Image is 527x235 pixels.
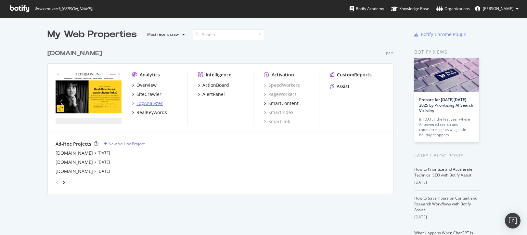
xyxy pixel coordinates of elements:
a: SiteCrawler [132,91,161,98]
div: Botify news [414,48,480,56]
div: angle-right [61,179,66,186]
div: In [DATE], the first year where AI-powered search and commerce agents will guide holiday shoppers… [419,117,474,137]
div: AlertPanel [202,91,225,98]
div: New Ad-Hoc Project [109,141,145,147]
div: Analytics [140,72,160,78]
a: LogAnalyzer [132,100,163,107]
a: CustomReports [330,72,372,78]
a: [DOMAIN_NAME] [56,150,93,156]
input: Search [193,29,264,40]
a: How to Save Hours on Content and Research Workflows with Botify Assist [414,195,477,213]
div: Knowledge Base [391,6,429,12]
button: [PERSON_NAME] [470,4,524,14]
a: AlertPanel [198,91,225,98]
div: LogAnalyzer [136,100,163,107]
div: [DATE] [414,214,480,220]
button: Most recent crawl [142,29,187,40]
a: [DATE] [97,150,110,156]
a: [DOMAIN_NAME] [56,159,93,165]
a: SpeedWorkers [264,82,300,88]
div: My Web Properties [47,28,137,41]
div: Ad-Hoc Projects [56,141,91,147]
a: New Ad-Hoc Project [104,141,145,147]
a: ActionBoard [198,82,229,88]
div: Open Intercom Messenger [505,213,521,228]
a: SmartContent [264,100,299,107]
span: Welcome back, [PERSON_NAME] ! [34,6,93,11]
a: [DATE] [97,159,110,165]
a: Prepare for [DATE][DATE] 2025 by Prioritizing AI Search Visibility [419,97,473,113]
img: Prepare for Black Friday 2025 by Prioritizing AI Search Visibility [414,58,479,92]
div: Latest Blog Posts [414,152,480,159]
div: Assist [337,83,350,90]
div: RealKeywords [136,109,167,116]
div: [DATE] [414,179,480,185]
a: SmartIndex [264,109,293,116]
a: SmartLink [264,118,290,125]
div: Pro [386,51,393,57]
div: SmartContent [268,100,299,107]
a: Overview [132,82,157,88]
div: SiteCrawler [136,91,161,98]
div: Overview [136,82,157,88]
div: ActionBoard [202,82,229,88]
a: Botify Chrome Plugin [414,31,467,38]
div: Botify Chrome Plugin [421,31,467,38]
div: grid [47,41,399,194]
div: Botify Academy [350,6,384,12]
img: www.zeit.de [56,72,122,124]
div: Organizations [436,6,470,12]
a: PageWorkers [264,91,297,98]
a: RealKeywords [132,109,167,116]
a: [DATE] [97,168,110,174]
div: Most recent crawl [147,33,180,36]
div: CustomReports [337,72,372,78]
div: [DOMAIN_NAME] [47,49,102,58]
a: Assist [330,83,350,90]
div: angle-left [53,177,61,188]
span: Judith Lungstraß [483,6,513,11]
div: Activation [272,72,294,78]
a: [DOMAIN_NAME] [56,168,93,175]
div: Intelligence [206,72,231,78]
a: How to Prioritize and Accelerate Technical SEO with Botify Assist [414,166,472,178]
a: [DOMAIN_NAME] [47,49,105,58]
